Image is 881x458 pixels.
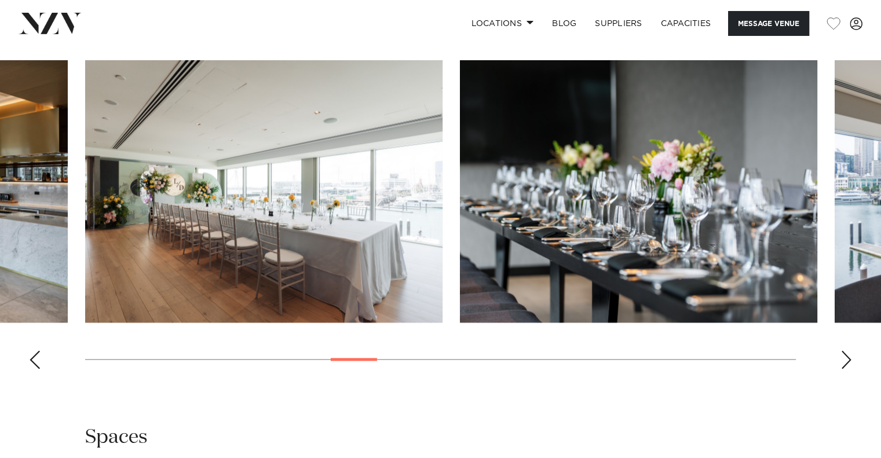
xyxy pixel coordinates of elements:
[85,60,443,323] swiper-slide: 11 / 29
[728,11,809,36] button: Message Venue
[460,60,817,323] swiper-slide: 12 / 29
[543,11,586,36] a: BLOG
[586,11,651,36] a: SUPPLIERS
[85,424,148,450] h2: Spaces
[19,13,82,34] img: nzv-logo.png
[462,11,543,36] a: Locations
[652,11,721,36] a: Capacities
